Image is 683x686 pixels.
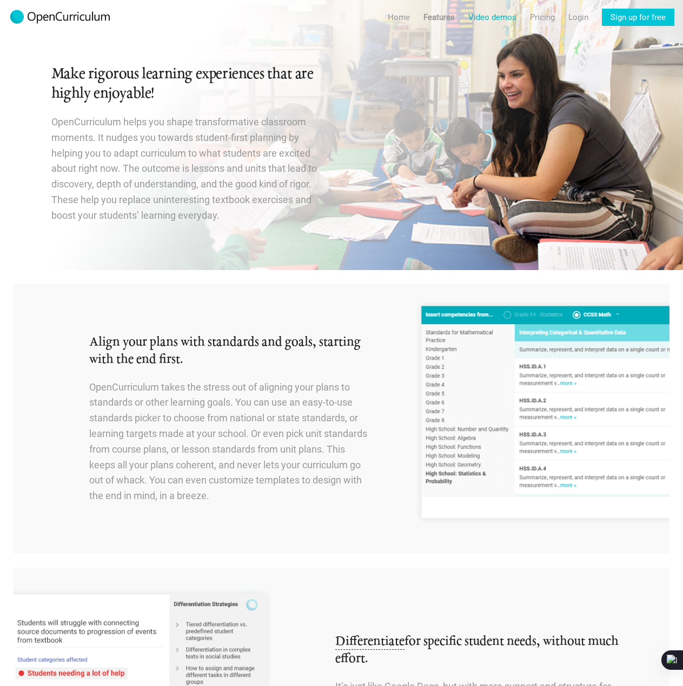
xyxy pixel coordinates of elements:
a: Video demos [468,9,516,26]
a: Sign up for free [602,9,674,26]
a: Home [388,9,410,26]
h2: Align your plans with standards and goals, starting with the end first. [89,334,369,369]
span: Differentiate [335,635,405,649]
p: OpenCurriculum takes the stress out of aligning your plans to standards or other learning goals. ... [89,380,369,504]
a: Features [423,9,455,26]
p: OpenCurriculum helps you shape transformative classroom moments. It nudges you towards student-fi... [51,115,330,224]
a: Login [568,9,588,26]
h1: Make rigorous learning experiences that are highly enjoyable! [51,65,330,104]
a: Pricing [530,9,555,26]
h2: for specific student needs, without much effort. [335,633,653,668]
img: add-competencies.png [412,290,669,548]
img: 2017-logo-m.png [9,9,111,26]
